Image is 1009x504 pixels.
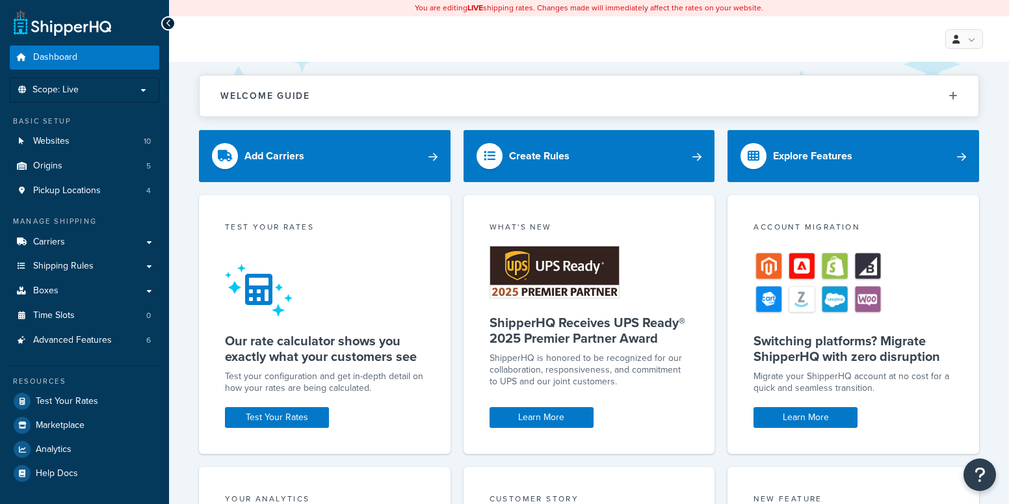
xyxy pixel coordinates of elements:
[220,91,310,101] h2: Welcome Guide
[10,304,159,328] li: Time Slots
[10,129,159,153] a: Websites10
[10,46,159,70] a: Dashboard
[963,458,996,491] button: Open Resource Center
[33,85,79,96] span: Scope: Live
[146,310,151,321] span: 0
[33,185,101,196] span: Pickup Locations
[33,136,70,147] span: Websites
[753,221,953,236] div: Account Migration
[200,75,978,116] button: Welcome Guide
[36,396,98,407] span: Test Your Rates
[33,261,94,272] span: Shipping Rules
[10,328,159,352] li: Advanced Features
[10,154,159,178] li: Origins
[225,221,425,236] div: Test your rates
[773,147,852,165] div: Explore Features
[10,304,159,328] a: Time Slots0
[10,414,159,437] a: Marketplace
[146,185,151,196] span: 4
[727,130,979,182] a: Explore Features
[146,161,151,172] span: 5
[225,333,425,364] h5: Our rate calculator shows you exactly what your customers see
[36,468,78,479] span: Help Docs
[464,130,715,182] a: Create Rules
[10,328,159,352] a: Advanced Features6
[33,52,77,63] span: Dashboard
[33,285,59,297] span: Boxes
[753,333,953,364] h5: Switching platforms? Migrate ShipperHQ with zero disruption
[10,390,159,413] a: Test Your Rates
[753,407,858,428] a: Learn More
[10,116,159,127] div: Basic Setup
[10,129,159,153] li: Websites
[10,279,159,303] a: Boxes
[36,420,85,431] span: Marketplace
[10,154,159,178] a: Origins5
[33,335,112,346] span: Advanced Features
[33,161,62,172] span: Origins
[199,130,451,182] a: Add Carriers
[10,376,159,387] div: Resources
[244,147,304,165] div: Add Carriers
[225,407,329,428] a: Test Your Rates
[10,216,159,227] div: Manage Shipping
[146,335,151,346] span: 6
[509,147,570,165] div: Create Rules
[490,221,689,236] div: What's New
[225,371,425,394] div: Test your configuration and get in-depth detail on how your rates are being calculated.
[490,315,689,346] h5: ShipperHQ Receives UPS Ready® 2025 Premier Partner Award
[10,254,159,278] a: Shipping Rules
[753,371,953,394] div: Migrate your ShipperHQ account at no cost for a quick and seamless transition.
[36,444,72,455] span: Analytics
[144,136,151,147] span: 10
[467,2,483,14] b: LIVE
[10,230,159,254] a: Carriers
[490,407,594,428] a: Learn More
[10,462,159,485] a: Help Docs
[10,179,159,203] a: Pickup Locations4
[490,352,689,388] p: ShipperHQ is honored to be recognized for our collaboration, responsiveness, and commitment to UP...
[10,438,159,461] a: Analytics
[10,179,159,203] li: Pickup Locations
[33,310,75,321] span: Time Slots
[33,237,65,248] span: Carriers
